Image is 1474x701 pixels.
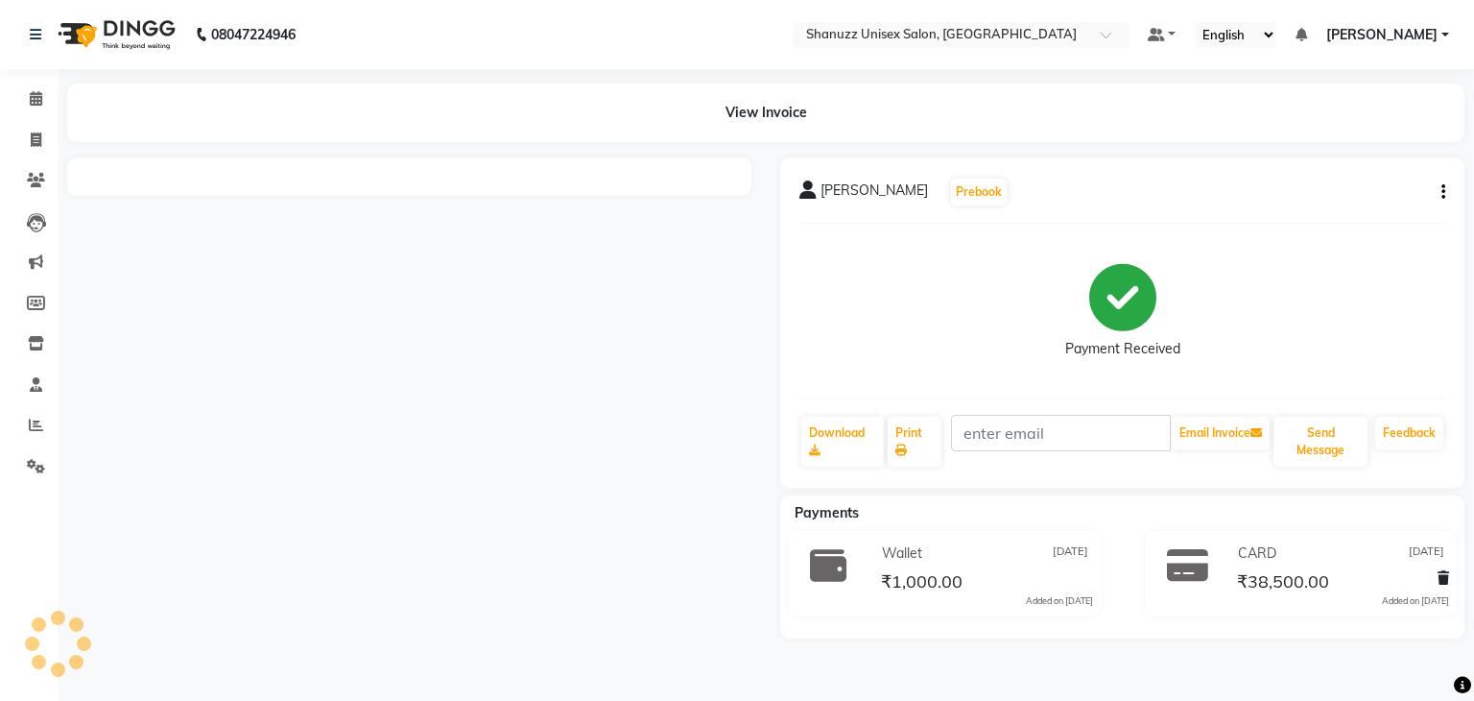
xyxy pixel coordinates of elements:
[1382,594,1449,608] div: Added on [DATE]
[49,8,180,61] img: logo
[1326,25,1438,45] span: [PERSON_NAME]
[951,415,1171,451] input: enter email
[1172,417,1270,449] button: Email Invoice
[888,417,941,467] a: Print
[211,8,296,61] b: 08047224946
[1053,544,1088,564] span: [DATE]
[1409,544,1444,564] span: [DATE]
[1026,594,1093,608] div: Added on [DATE]
[801,417,884,467] a: Download
[1273,417,1367,467] button: Send Message
[795,504,859,521] span: Payments
[881,570,963,597] span: ₹1,000.00
[1237,570,1329,597] span: ₹38,500.00
[1375,417,1443,449] a: Feedback
[882,544,922,564] span: Wallet
[1238,544,1276,564] span: CARD
[1065,339,1180,359] div: Payment Received
[951,179,1007,205] button: Prebook
[820,181,928,207] span: [PERSON_NAME]
[67,84,1464,142] div: View Invoice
